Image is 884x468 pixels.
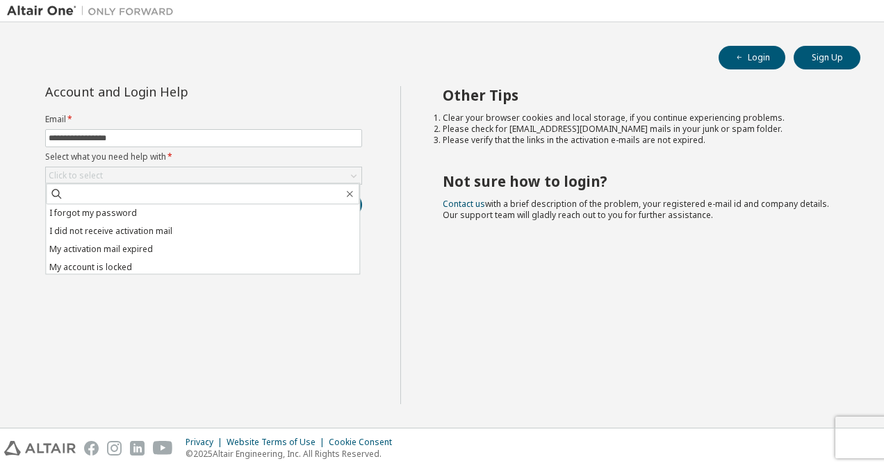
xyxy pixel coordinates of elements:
[329,437,400,448] div: Cookie Consent
[443,172,836,190] h2: Not sure how to login?
[443,112,836,124] li: Clear your browser cookies and local storage, if you continue experiencing problems.
[794,46,860,69] button: Sign Up
[45,114,362,125] label: Email
[45,86,299,97] div: Account and Login Help
[443,124,836,135] li: Please check for [EMAIL_ADDRESS][DOMAIN_NAME] mails in your junk or spam folder.
[46,204,359,222] li: I forgot my password
[84,441,99,456] img: facebook.svg
[186,448,400,460] p: © 2025 Altair Engineering, Inc. All Rights Reserved.
[49,170,103,181] div: Click to select
[4,441,76,456] img: altair_logo.svg
[46,167,361,184] div: Click to select
[45,151,362,162] label: Select what you need help with
[186,437,227,448] div: Privacy
[719,46,785,69] button: Login
[107,441,122,456] img: instagram.svg
[443,135,836,146] li: Please verify that the links in the activation e-mails are not expired.
[443,86,836,104] h2: Other Tips
[443,198,485,210] a: Contact us
[227,437,329,448] div: Website Terms of Use
[443,198,829,221] span: with a brief description of the problem, your registered e-mail id and company details. Our suppo...
[153,441,173,456] img: youtube.svg
[7,4,181,18] img: Altair One
[130,441,145,456] img: linkedin.svg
